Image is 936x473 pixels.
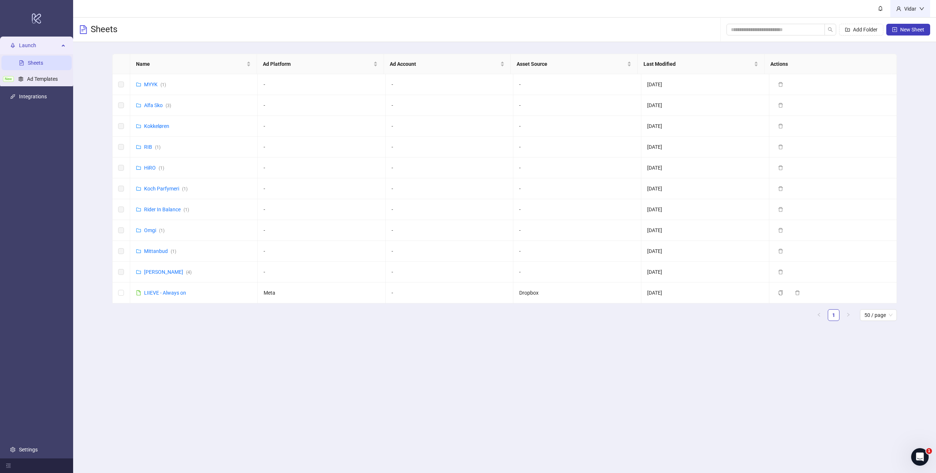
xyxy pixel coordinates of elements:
[919,6,924,11] span: down
[778,103,783,108] span: delete
[513,199,641,220] td: -
[517,60,626,68] span: Asset Source
[860,309,897,321] div: Page Size
[778,207,783,212] span: delete
[641,74,769,95] td: [DATE]
[513,220,641,241] td: -
[817,313,821,317] span: left
[778,124,783,129] span: delete
[19,38,59,53] span: Launch
[186,270,192,275] span: ( 4 )
[258,283,386,303] td: Meta
[641,95,769,116] td: [DATE]
[27,76,58,82] a: Ad Templates
[136,103,141,108] span: folder
[386,158,514,178] td: -
[144,227,165,233] a: Omgi(1)
[155,145,161,150] span: ( 1 )
[641,158,769,178] td: [DATE]
[778,165,783,170] span: delete
[159,228,165,233] span: ( 1 )
[10,43,15,48] span: rocket
[144,165,164,171] a: HiRO(1)
[864,310,892,321] span: 50 / page
[258,262,386,283] td: -
[901,5,919,13] div: Vidar
[845,27,850,32] span: folder-add
[136,144,141,150] span: folder
[513,283,641,303] td: Dropbox
[513,241,641,262] td: -
[926,448,932,454] span: 1
[842,309,854,321] li: Next Page
[641,116,769,137] td: [DATE]
[384,54,511,74] th: Ad Account
[144,290,186,296] a: LIIEVE - Always on
[390,60,499,68] span: Ad Account
[386,137,514,158] td: -
[513,116,641,137] td: -
[813,309,825,321] button: left
[886,24,930,35] button: New Sheet
[828,309,839,321] li: 1
[386,241,514,262] td: -
[641,199,769,220] td: [DATE]
[144,102,171,108] a: Alfa Sko(3)
[896,6,901,11] span: user
[258,137,386,158] td: -
[778,186,783,191] span: delete
[846,313,850,317] span: right
[878,6,883,11] span: bell
[166,103,171,108] span: ( 3 )
[386,262,514,283] td: -
[258,178,386,199] td: -
[813,309,825,321] li: Previous Page
[778,144,783,150] span: delete
[258,199,386,220] td: -
[853,27,877,33] span: Add Folder
[386,220,514,241] td: -
[257,54,384,74] th: Ad Platform
[386,116,514,137] td: -
[778,82,783,87] span: delete
[6,463,11,468] span: menu-fold
[386,283,514,303] td: -
[258,158,386,178] td: -
[513,74,641,95] td: -
[19,447,38,453] a: Settings
[511,54,638,74] th: Asset Source
[144,248,176,254] a: Mittanbud(1)
[641,220,769,241] td: [DATE]
[171,249,176,254] span: ( 1 )
[638,54,765,74] th: Last Modified
[136,165,141,170] span: folder
[386,95,514,116] td: -
[258,95,386,116] td: -
[386,199,514,220] td: -
[643,60,752,68] span: Last Modified
[19,94,47,99] a: Integrations
[79,25,88,34] span: file-text
[136,82,141,87] span: folder
[641,283,769,303] td: [DATE]
[513,262,641,283] td: -
[778,249,783,254] span: delete
[136,249,141,254] span: folder
[258,116,386,137] td: -
[263,60,372,68] span: Ad Platform
[765,54,891,74] th: Actions
[159,166,164,171] span: ( 1 )
[136,290,141,295] span: file
[641,241,769,262] td: [DATE]
[136,186,141,191] span: folder
[641,262,769,283] td: [DATE]
[513,178,641,199] td: -
[258,241,386,262] td: -
[513,95,641,116] td: -
[258,220,386,241] td: -
[828,310,839,321] a: 1
[842,309,854,321] button: right
[900,27,924,33] span: New Sheet
[778,269,783,275] span: delete
[513,137,641,158] td: -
